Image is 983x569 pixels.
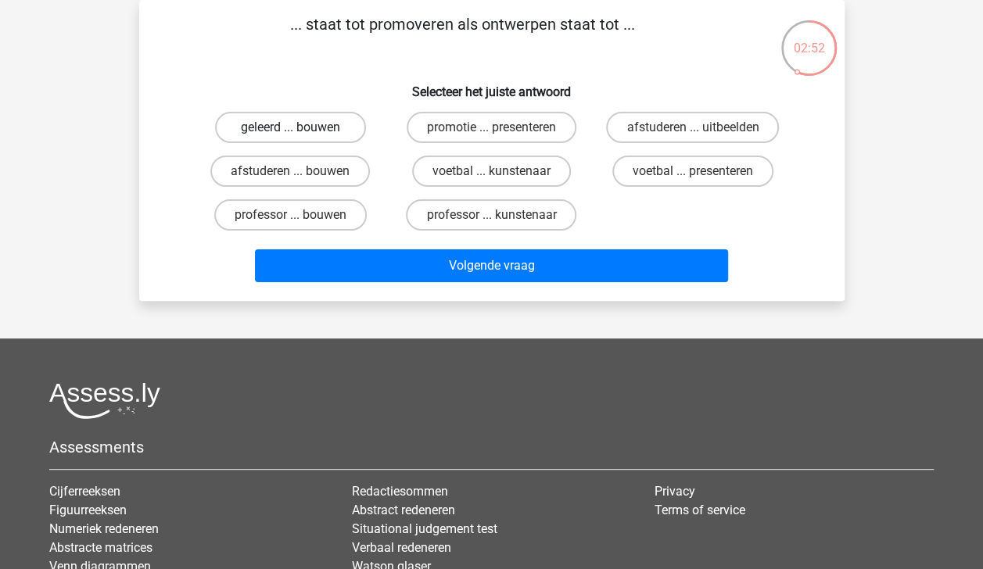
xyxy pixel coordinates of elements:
[164,13,761,59] p: ... staat tot promoveren als ontwerpen staat tot ...
[255,249,728,282] button: Volgende vraag
[612,156,773,187] label: voetbal ... presenteren
[352,503,455,517] a: Abstract redeneren
[49,484,120,499] a: Cijferreeksen
[210,156,370,187] label: afstuderen ... bouwen
[164,72,820,99] h6: Selecteer het juiste antwoord
[655,503,745,517] a: Terms of service
[49,438,934,456] h5: Assessments
[780,19,838,58] div: 02:52
[49,521,159,536] a: Numeriek redeneren
[214,199,367,231] label: professor ... bouwen
[49,540,152,555] a: Abstracte matrices
[412,156,571,187] label: voetbal ... kunstenaar
[406,199,576,231] label: professor ... kunstenaar
[606,112,779,143] label: afstuderen ... uitbeelden
[352,484,448,499] a: Redactiesommen
[352,521,497,536] a: Situational judgement test
[655,484,695,499] a: Privacy
[215,112,366,143] label: geleerd ... bouwen
[49,382,160,419] img: Assessly logo
[49,503,127,517] a: Figuurreeksen
[352,540,451,555] a: Verbaal redeneren
[407,112,576,143] label: promotie ... presenteren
